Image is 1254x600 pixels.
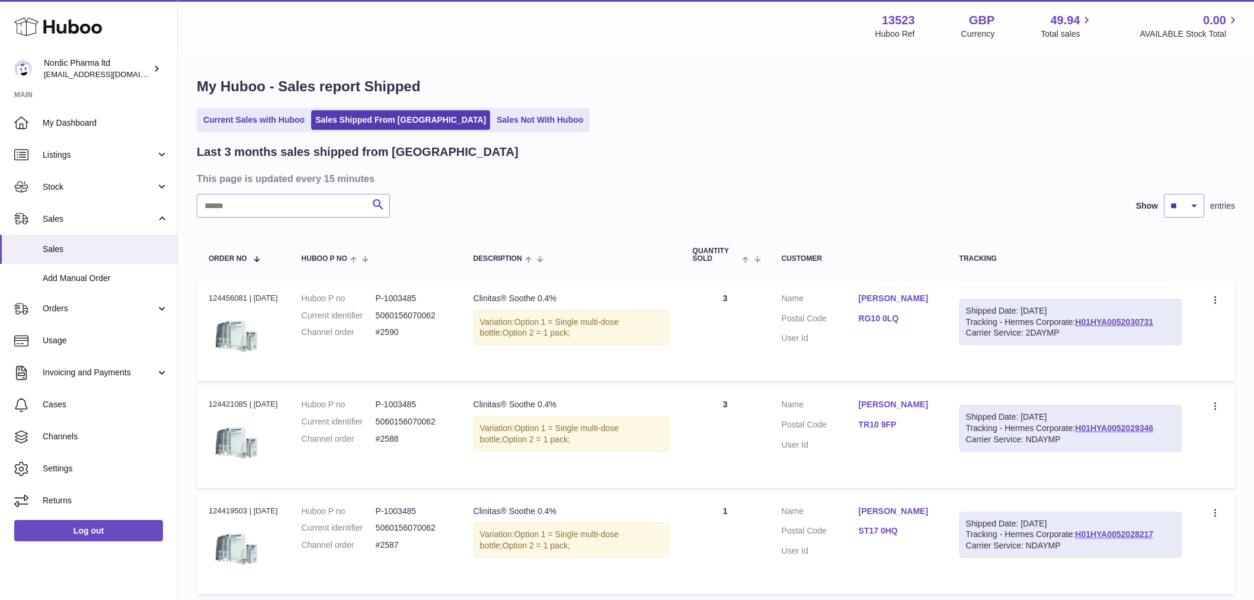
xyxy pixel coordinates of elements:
span: Orders [43,303,156,314]
div: Shipped Date: [DATE] [966,518,1175,529]
div: Huboo Ref [875,28,915,40]
div: Variation: [474,310,669,346]
div: Customer [782,255,936,263]
dt: Postal Code [782,313,859,327]
span: entries [1210,200,1235,212]
a: [PERSON_NAME] [859,399,936,410]
span: AVAILABLE Stock Total [1140,28,1240,40]
span: Channels [43,431,168,442]
div: Carrier Service: 2DAYMP [966,327,1175,339]
span: Option 1 = Single multi-dose bottle; [480,423,619,444]
h2: Last 3 months sales shipped from [GEOGRAPHIC_DATA] [197,144,519,160]
span: Cases [43,399,168,410]
span: Option 1 = Single multi-dose bottle; [480,317,619,338]
dd: 5060156070062 [376,416,450,427]
dt: Channel order [302,327,376,338]
label: Show [1136,200,1158,212]
a: H01HYA0052028217 [1075,529,1153,539]
div: Shipped Date: [DATE] [966,305,1175,317]
dd: P-1003485 [376,399,450,410]
a: H01HYA0052029346 [1075,423,1153,433]
div: 124456081 | [DATE] [209,293,278,304]
dd: 5060156070062 [376,310,450,321]
dd: #2588 [376,433,450,445]
dt: Huboo P no [302,506,376,517]
dt: Channel order [302,540,376,551]
dt: Huboo P no [302,399,376,410]
div: Clinitas® Soothe 0.4% [474,399,669,410]
span: Stock [43,181,156,193]
span: Option 1 = Single multi-dose bottle; [480,529,619,550]
dt: User Id [782,545,859,557]
a: 0.00 AVAILABLE Stock Total [1140,12,1240,40]
span: 0.00 [1203,12,1226,28]
div: Tracking - Hermes Corporate: [959,405,1182,452]
dd: 5060156070062 [376,522,450,534]
span: Add Manual Order [43,273,168,284]
span: Huboo P no [302,255,347,263]
span: Option 2 = 1 pack; [503,541,570,550]
a: [PERSON_NAME] [859,506,936,517]
span: Quantity Sold [693,247,740,263]
div: Variation: [474,416,669,452]
a: Log out [14,520,163,541]
span: Option 2 = 1 pack; [503,328,570,337]
div: Currency [961,28,995,40]
span: [EMAIL_ADDRESS][DOMAIN_NAME] [44,69,174,79]
div: Clinitas® Soothe 0.4% [474,293,669,304]
span: Total sales [1041,28,1093,40]
a: RG10 0LQ [859,313,936,324]
td: 1 [681,494,770,594]
dt: Postal Code [782,419,859,433]
td: 3 [681,281,770,381]
span: Description [474,255,522,263]
dd: #2587 [376,540,450,551]
dt: Postal Code [782,525,859,540]
strong: GBP [969,12,994,28]
div: Tracking - Hermes Corporate: [959,512,1182,558]
a: Sales Shipped From [GEOGRAPHIC_DATA] [311,110,490,130]
div: Tracking - Hermes Corporate: [959,299,1182,346]
dt: Channel order [302,433,376,445]
img: 2_6c148ce2-9555-4dcb-a520-678b12be0df6.png [209,414,268,473]
td: 3 [681,387,770,487]
span: Listings [43,149,156,161]
span: 49.94 [1050,12,1080,28]
dt: Name [782,399,859,413]
div: Clinitas® Soothe 0.4% [474,506,669,517]
div: Tracking [959,255,1182,263]
span: Invoicing and Payments [43,367,156,378]
div: 124419503 | [DATE] [209,506,278,516]
dt: User Id [782,333,859,344]
div: Shipped Date: [DATE] [966,411,1175,423]
span: Order No [209,255,247,263]
a: ST17 0HQ [859,525,936,537]
a: [PERSON_NAME] [859,293,936,304]
img: 2_6c148ce2-9555-4dcb-a520-678b12be0df6.png [209,307,268,366]
img: internalAdmin-13523@internal.huboo.com [14,60,32,78]
strong: 13523 [882,12,915,28]
a: TR10 9FP [859,419,936,430]
dt: Current identifier [302,310,376,321]
dt: Name [782,506,859,520]
dt: Current identifier [302,522,376,534]
dd: P-1003485 [376,506,450,517]
div: Carrier Service: NDAYMP [966,434,1175,445]
dt: Current identifier [302,416,376,427]
dd: P-1003485 [376,293,450,304]
div: Carrier Service: NDAYMP [966,540,1175,551]
span: My Dashboard [43,117,168,129]
dt: Name [782,293,859,307]
dd: #2590 [376,327,450,338]
span: Sales [43,213,156,225]
span: Returns [43,495,168,506]
h1: My Huboo - Sales report Shipped [197,77,1235,96]
div: Variation: [474,522,669,558]
dt: Huboo P no [302,293,376,304]
div: 124421085 | [DATE] [209,399,278,410]
a: 49.94 Total sales [1041,12,1093,40]
span: Usage [43,335,168,346]
h3: This page is updated every 15 minutes [197,172,1232,185]
div: Nordic Pharma ltd [44,58,151,80]
img: 2_6c148ce2-9555-4dcb-a520-678b12be0df6.png [209,520,268,579]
